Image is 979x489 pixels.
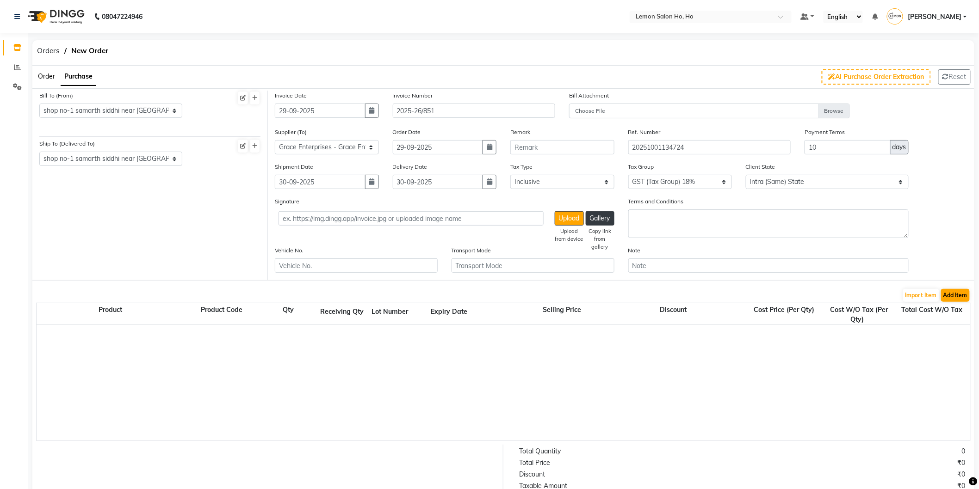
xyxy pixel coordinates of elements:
[452,258,614,273] input: Transport Mode
[39,92,73,100] label: Bill To (From)
[628,163,654,171] label: Tax Group
[628,197,684,206] label: Terms and Conditions
[67,43,113,59] span: New Order
[416,307,483,317] div: Expiry Date
[185,305,259,324] div: Product Code
[275,197,299,206] label: Signature
[275,258,438,273] input: Vehicle No.
[510,140,614,154] input: Remark
[39,140,95,148] label: Ship To (Delivered To)
[393,104,556,118] input: Invoice Number
[37,305,185,324] div: Product
[586,211,614,226] button: Gallery
[892,142,906,152] span: days
[938,69,971,85] button: Reset
[24,4,87,30] img: logo
[746,163,775,171] label: Client State
[279,211,544,226] input: ex. https://img.dingg.app/invoice.jpg or uploaded image name
[393,128,421,136] label: Order Date
[102,4,143,30] b: 08047224946
[895,305,969,324] div: Total Cost W/O Tax
[541,304,583,316] span: Selling Price
[364,307,416,317] div: Lot Number
[822,69,931,85] button: AI Purchase Order Extraction
[752,304,817,316] span: Cost Price (Per Qty)
[275,92,307,100] label: Invoice Date
[275,128,307,136] label: Supplier (To)
[275,163,313,171] label: Shipment Date
[275,246,304,255] label: Vehicle No.
[393,163,428,171] label: Delivery Date
[569,92,609,100] label: Bill Attachment
[628,128,661,136] label: Ref. Number
[743,458,973,468] div: ₹0
[64,72,93,80] span: Purchase
[512,470,743,479] div: Discount
[743,470,973,479] div: ₹0
[628,246,641,255] label: Note
[599,305,747,324] div: Discount
[512,458,743,468] div: Total Price
[510,163,533,171] label: Tax Type
[743,446,973,456] div: 0
[829,304,888,325] span: Cost W/O Tax (Per Qty)
[941,289,970,302] button: Add Item
[586,227,614,251] div: Copy link from gallery
[32,43,64,59] span: Orders
[259,305,318,324] div: Qty
[38,72,55,80] span: Order
[393,92,433,100] label: Invoice Number
[908,12,961,22] span: [PERSON_NAME]
[887,8,903,24] img: Aquib Khan
[903,289,939,302] button: Import Item
[512,446,743,456] div: Total Quantity
[555,227,584,243] div: Upload from device
[805,128,845,136] label: Payment Terms
[510,128,530,136] label: Remark
[320,307,364,317] div: Receiving Qty
[628,258,909,273] input: Note
[555,211,584,226] button: Upload
[628,140,791,154] input: Reference Number
[452,246,491,255] label: Transport Mode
